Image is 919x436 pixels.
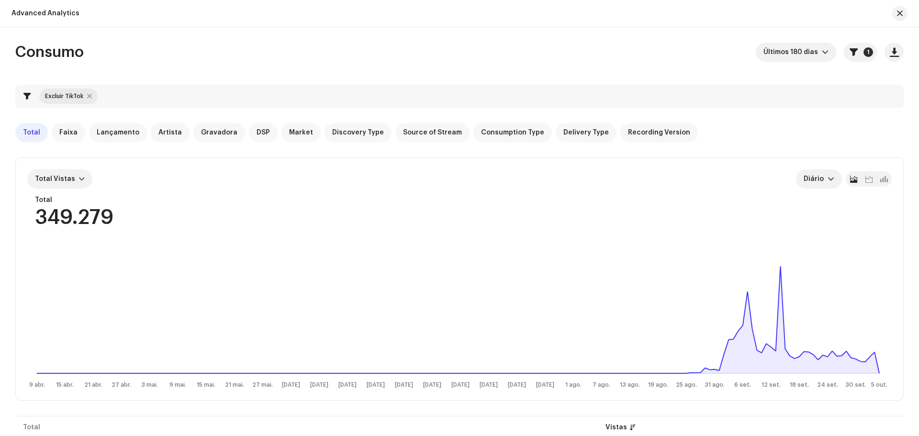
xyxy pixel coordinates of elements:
text: 27 mai. [252,382,273,388]
text: [DATE] [508,382,526,388]
text: [DATE] [282,382,300,388]
p-badge: 1 [863,47,873,57]
text: 13 ago. [620,382,640,388]
span: Artista [158,129,182,136]
text: 7 ago. [593,382,610,388]
text: 18 set. [790,382,809,388]
text: 5 out. [871,382,887,388]
span: Gravadora [201,129,237,136]
span: DSP [257,129,270,136]
text: [DATE] [536,382,554,388]
text: [DATE] [310,382,328,388]
span: Market [289,129,313,136]
text: 6 set. [734,382,751,388]
span: Diário [804,169,828,189]
span: Consumption Type [481,129,544,136]
text: [DATE] [451,382,470,388]
text: 19 ago. [648,382,668,388]
text: [DATE] [367,382,385,388]
text: 1 ago. [565,382,582,388]
span: Recording Version [628,129,690,136]
div: dropdown trigger [822,43,829,62]
span: Últimos 180 dias [763,43,822,62]
span: Source of Stream [403,129,462,136]
text: 21 mai. [225,382,244,388]
text: 9 mai. [169,382,186,388]
span: Delivery Type [563,129,609,136]
span: Discovery Type [332,129,384,136]
text: 30 set. [845,382,866,388]
text: 12 set. [762,382,781,388]
text: [DATE] [423,382,441,388]
div: dropdown trigger [828,169,834,189]
text: [DATE] [480,382,498,388]
text: 31 ago. [705,382,725,388]
text: 24 set. [817,382,838,388]
text: 15 mai. [197,382,215,388]
button: 1 [844,43,877,62]
text: 25 ago. [676,382,697,388]
text: [DATE] [338,382,357,388]
text: [DATE] [395,382,413,388]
